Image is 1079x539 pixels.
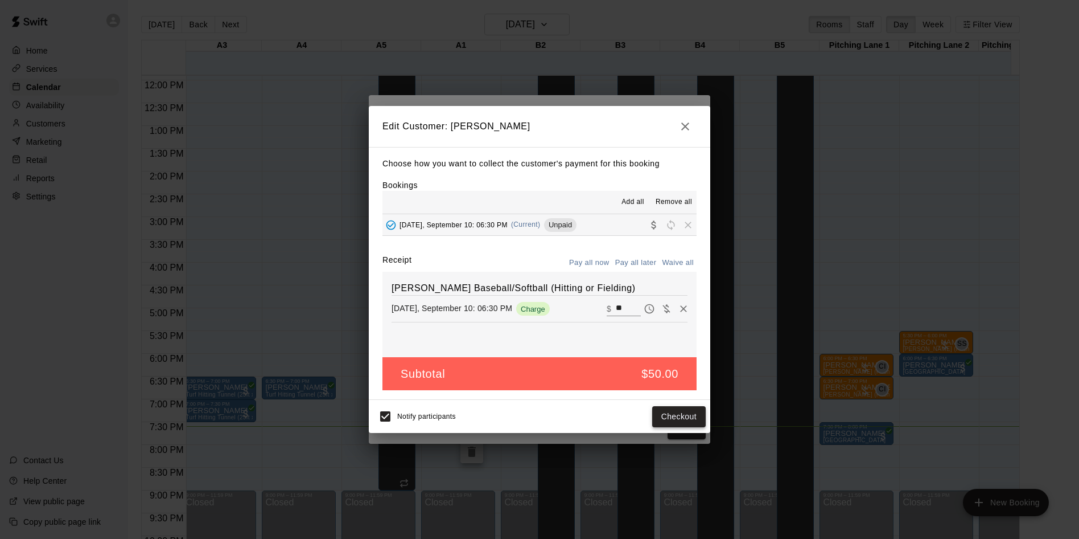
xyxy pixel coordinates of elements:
button: Pay all later [612,254,660,272]
h5: $50.00 [641,366,678,382]
span: Remove [679,220,697,228]
button: Waive all [659,254,697,272]
label: Bookings [382,181,418,190]
h6: [PERSON_NAME] Baseball/Softball (Hitting or Fielding) [392,281,687,296]
h2: Edit Customer: [PERSON_NAME] [369,106,710,147]
span: Notify participants [397,413,456,421]
button: Added - Collect Payment [382,217,400,234]
span: Add all [621,197,644,208]
label: Receipt [382,254,411,272]
p: Choose how you want to collect the customer's payment for this booking [382,157,697,171]
p: [DATE], September 10: 06:30 PM [392,303,512,314]
span: Remove all [656,197,692,208]
button: Add all [615,193,651,211]
span: Unpaid [544,220,576,229]
span: [DATE], September 10: 06:30 PM [400,220,508,228]
button: Remove [675,300,692,317]
span: Reschedule [662,220,679,228]
button: Pay all now [566,254,612,272]
h5: Subtotal [401,366,445,382]
button: Remove all [651,193,697,211]
button: Checkout [652,406,706,427]
button: Added - Collect Payment[DATE], September 10: 06:30 PM(Current)UnpaidCollect paymentRescheduleRemove [382,214,697,235]
span: Pay later [641,303,658,313]
span: Waive payment [658,303,675,313]
span: Collect payment [645,220,662,228]
span: (Current) [511,220,541,228]
p: $ [607,303,611,315]
span: Charge [516,305,550,313]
